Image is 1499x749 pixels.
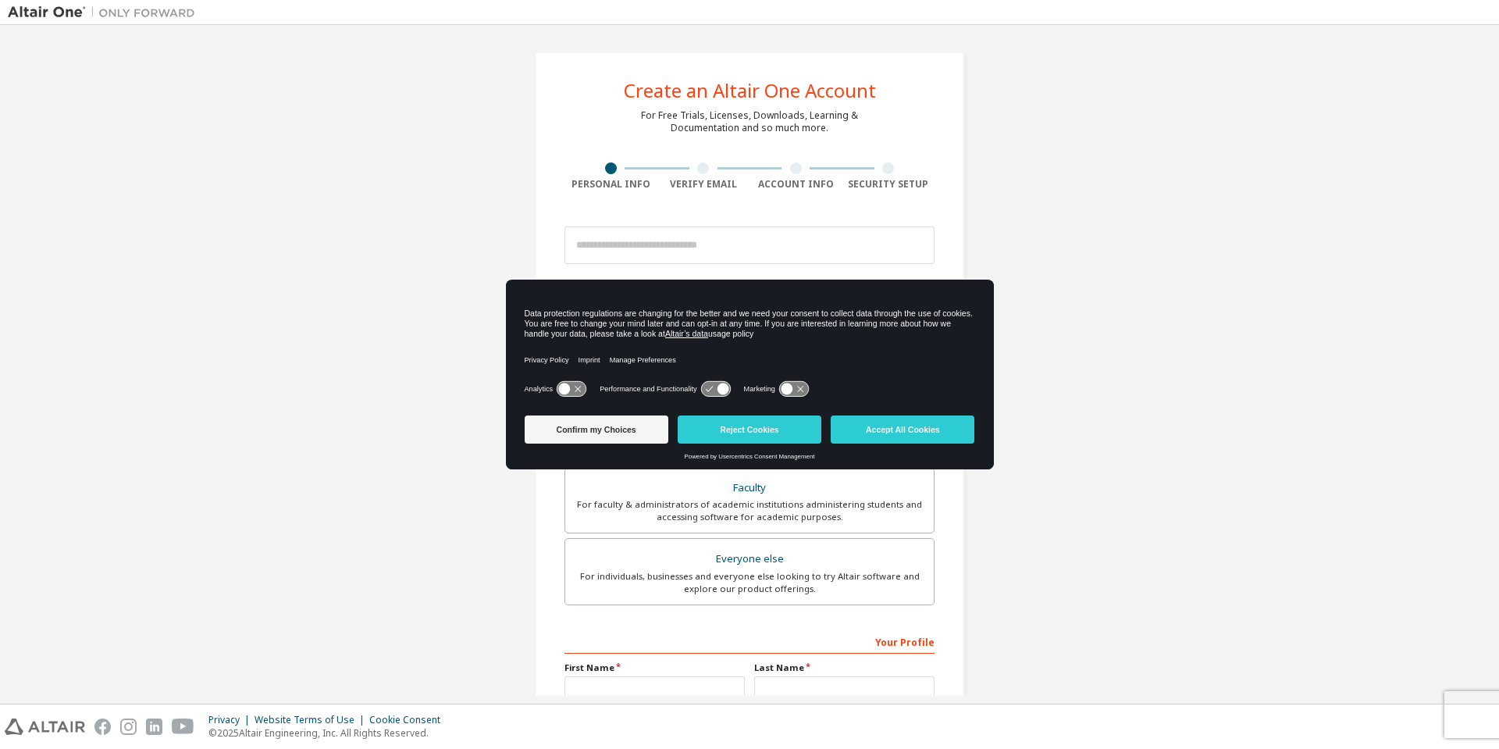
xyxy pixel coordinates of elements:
div: Faculty [575,477,924,499]
div: Security Setup [842,178,935,191]
img: Altair One [8,5,203,20]
div: Website Terms of Use [255,714,369,726]
img: facebook.svg [94,719,111,735]
img: linkedin.svg [146,719,162,735]
img: youtube.svg [172,719,194,735]
div: Cookie Consent [369,714,450,726]
div: For Free Trials, Licenses, Downloads, Learning & Documentation and so much more. [641,109,858,134]
div: For faculty & administrators of academic institutions administering students and accessing softwa... [575,498,924,523]
div: Personal Info [564,178,657,191]
label: First Name [564,662,745,674]
div: Account Info [749,178,842,191]
p: © 2025 Altair Engineering, Inc. All Rights Reserved. [208,726,450,740]
div: Privacy [208,714,255,726]
img: instagram.svg [120,719,137,735]
label: Last Name [754,662,935,674]
img: altair_logo.svg [5,719,85,735]
div: Create an Altair One Account [624,81,876,100]
div: Your Profile [564,629,935,654]
div: Verify Email [657,178,750,191]
div: For individuals, businesses and everyone else looking to try Altair software and explore our prod... [575,570,924,595]
div: Everyone else [575,548,924,570]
